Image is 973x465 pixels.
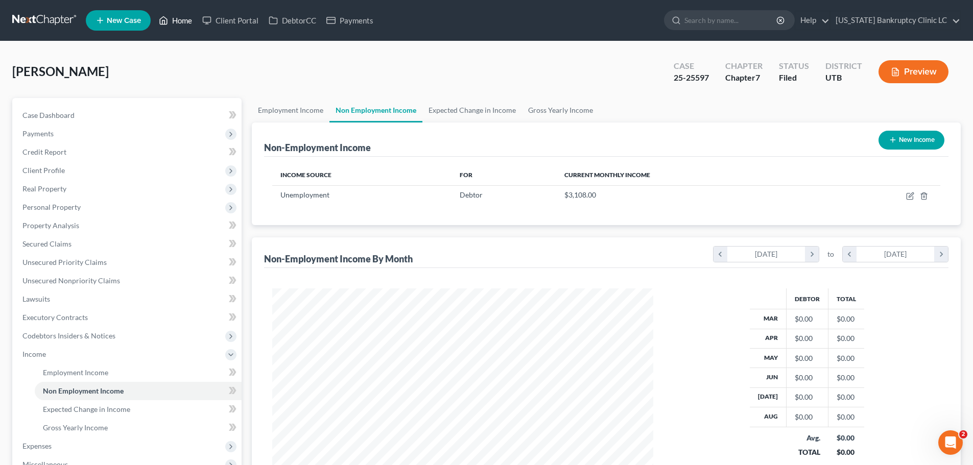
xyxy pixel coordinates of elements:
[321,11,378,30] a: Payments
[879,131,944,150] button: New Income
[22,331,115,340] span: Codebtors Insiders & Notices
[750,348,787,368] th: May
[14,308,242,327] a: Executory Contracts
[825,72,862,84] div: UTB
[22,111,75,119] span: Case Dashboard
[755,72,760,82] span: 7
[779,60,809,72] div: Status
[564,171,650,179] span: Current Monthly Income
[828,329,865,348] td: $0.00
[843,247,857,262] i: chevron_left
[674,60,709,72] div: Case
[828,288,865,309] th: Total
[460,171,472,179] span: For
[252,98,329,123] a: Employment Income
[857,247,935,262] div: [DATE]
[22,313,88,322] span: Executory Contracts
[22,350,46,358] span: Income
[22,148,66,156] span: Credit Report
[22,258,107,266] span: Unsecured Priority Claims
[264,141,371,154] div: Non-Employment Income
[35,400,242,419] a: Expected Change in Income
[805,247,819,262] i: chevron_right
[43,368,108,377] span: Employment Income
[827,249,834,259] span: to
[43,405,130,413] span: Expected Change in Income
[22,221,79,230] span: Property Analysis
[830,11,960,30] a: [US_STATE] Bankruptcy Clinic LC
[43,386,124,395] span: Non Employment Income
[837,447,857,457] div: $0.00
[43,423,108,432] span: Gross Yearly Income
[329,98,422,123] a: Non Employment Income
[22,166,65,175] span: Client Profile
[750,387,787,407] th: [DATE]
[795,412,820,422] div: $0.00
[725,60,763,72] div: Chapter
[934,247,948,262] i: chevron_right
[22,239,72,248] span: Secured Claims
[14,253,242,272] a: Unsecured Priority Claims
[727,247,805,262] div: [DATE]
[828,348,865,368] td: $0.00
[22,442,52,450] span: Expenses
[22,184,66,193] span: Real Property
[795,353,820,363] div: $0.00
[795,314,820,324] div: $0.00
[750,368,787,387] th: Jun
[14,143,242,161] a: Credit Report
[795,11,829,30] a: Help
[828,309,865,329] td: $0.00
[674,72,709,84] div: 25-25597
[750,329,787,348] th: Apr
[35,363,242,382] a: Employment Income
[460,190,483,199] span: Debtor
[828,387,865,407] td: $0.00
[280,171,331,179] span: Income Source
[422,98,522,123] a: Expected Change in Income
[264,253,413,265] div: Non-Employment Income By Month
[828,368,865,387] td: $0.00
[828,407,865,427] td: $0.00
[684,11,778,30] input: Search by name...
[14,290,242,308] a: Lawsuits
[14,272,242,290] a: Unsecured Nonpriority Claims
[22,203,81,211] span: Personal Property
[787,288,828,309] th: Debtor
[154,11,197,30] a: Home
[795,333,820,344] div: $0.00
[795,433,820,443] div: Avg.
[795,373,820,383] div: $0.00
[197,11,264,30] a: Client Portal
[959,430,967,438] span: 2
[14,106,242,125] a: Case Dashboard
[750,309,787,329] th: Mar
[714,247,727,262] i: chevron_left
[280,190,329,199] span: Unemployment
[22,276,120,285] span: Unsecured Nonpriority Claims
[35,419,242,437] a: Gross Yearly Income
[12,64,109,79] span: [PERSON_NAME]
[795,392,820,402] div: $0.00
[522,98,599,123] a: Gross Yearly Income
[564,190,596,199] span: $3,108.00
[779,72,809,84] div: Filed
[22,129,54,138] span: Payments
[35,382,242,400] a: Non Employment Income
[750,407,787,427] th: Aug
[938,430,963,455] iframe: Intercom live chat
[795,447,820,457] div: TOTAL
[264,11,321,30] a: DebtorCC
[14,216,242,235] a: Property Analysis
[107,17,141,25] span: New Case
[725,72,763,84] div: Chapter
[879,60,948,83] button: Preview
[837,433,857,443] div: $0.00
[14,235,242,253] a: Secured Claims
[825,60,862,72] div: District
[22,295,50,303] span: Lawsuits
